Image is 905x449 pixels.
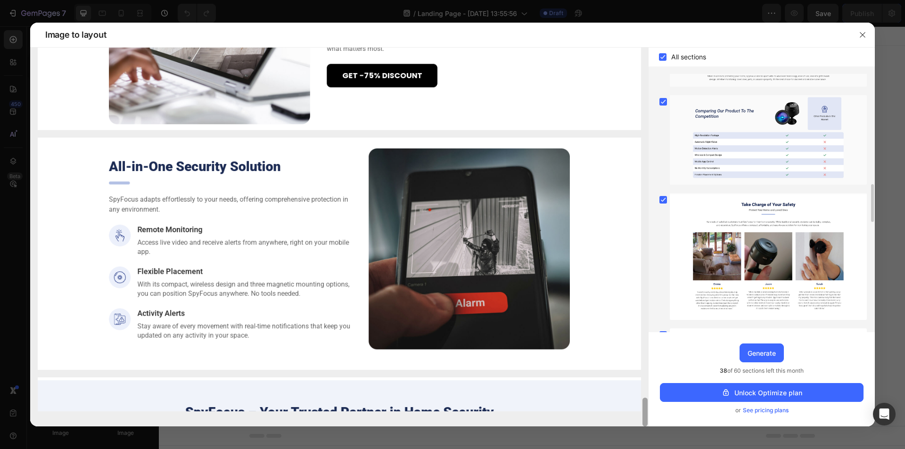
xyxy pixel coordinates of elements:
[721,388,802,398] div: Unlock Optimize plan
[305,233,370,252] button: Add sections
[720,367,727,374] span: 38
[375,233,442,252] button: Add elements
[720,366,804,376] span: of 60 sections left this month
[316,214,430,225] div: Start with Sections from sidebar
[873,403,896,425] div: Open Intercom Messenger
[740,343,784,362] button: Generate
[671,51,706,63] span: All sections
[310,286,436,293] div: Start with Generating from URL or image
[660,406,864,415] div: or
[660,383,864,402] button: Unlock Optimize plan
[743,406,789,415] span: See pricing plans
[748,348,776,358] div: Generate
[45,29,106,41] span: Image to layout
